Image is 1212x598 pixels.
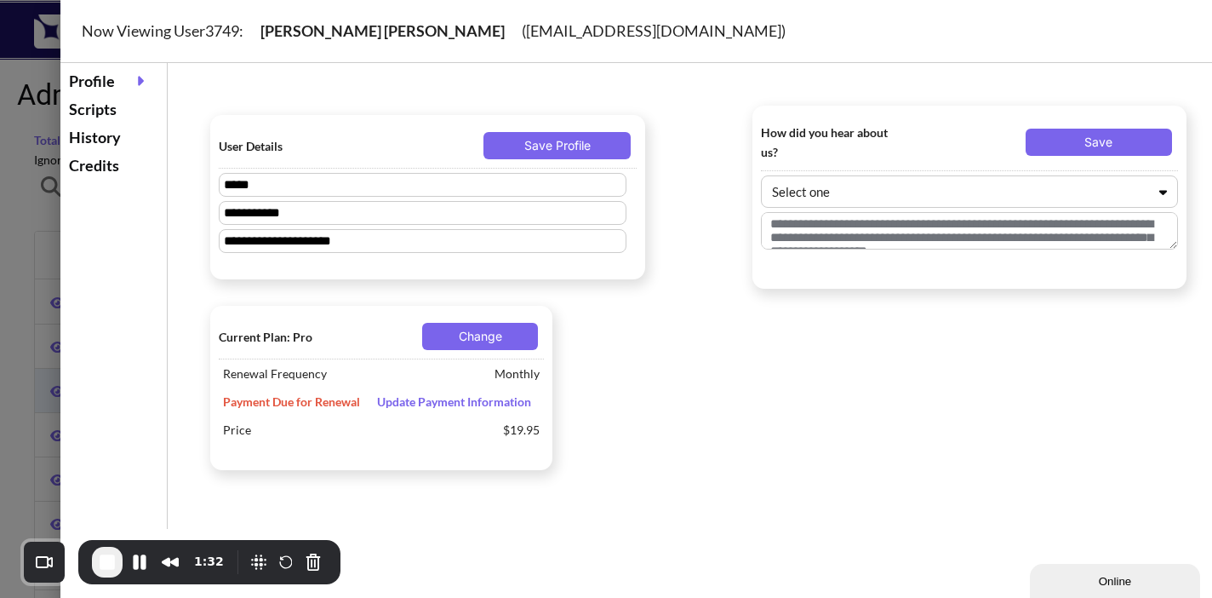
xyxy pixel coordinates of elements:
[490,359,544,388] span: Monthly
[219,359,490,388] span: Renewal Frequency
[65,95,163,124] div: Scripts
[483,132,630,159] button: Save Profile
[243,21,522,40] span: [PERSON_NAME] [PERSON_NAME]
[1030,561,1203,598] iframe: chat widget
[65,152,163,180] div: Credits
[65,67,163,95] div: Profile
[219,327,317,347] span: Current Plan: Pro
[422,323,538,350] button: Change
[369,394,540,409] span: Update Payment Information
[499,416,544,444] span: $19.95
[761,123,890,162] span: How did you hear about us?
[1026,129,1172,156] button: Save
[219,388,364,416] span: Payment Due for Renewal
[219,136,348,156] span: User Details
[65,124,163,152] div: History
[219,416,499,444] span: Price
